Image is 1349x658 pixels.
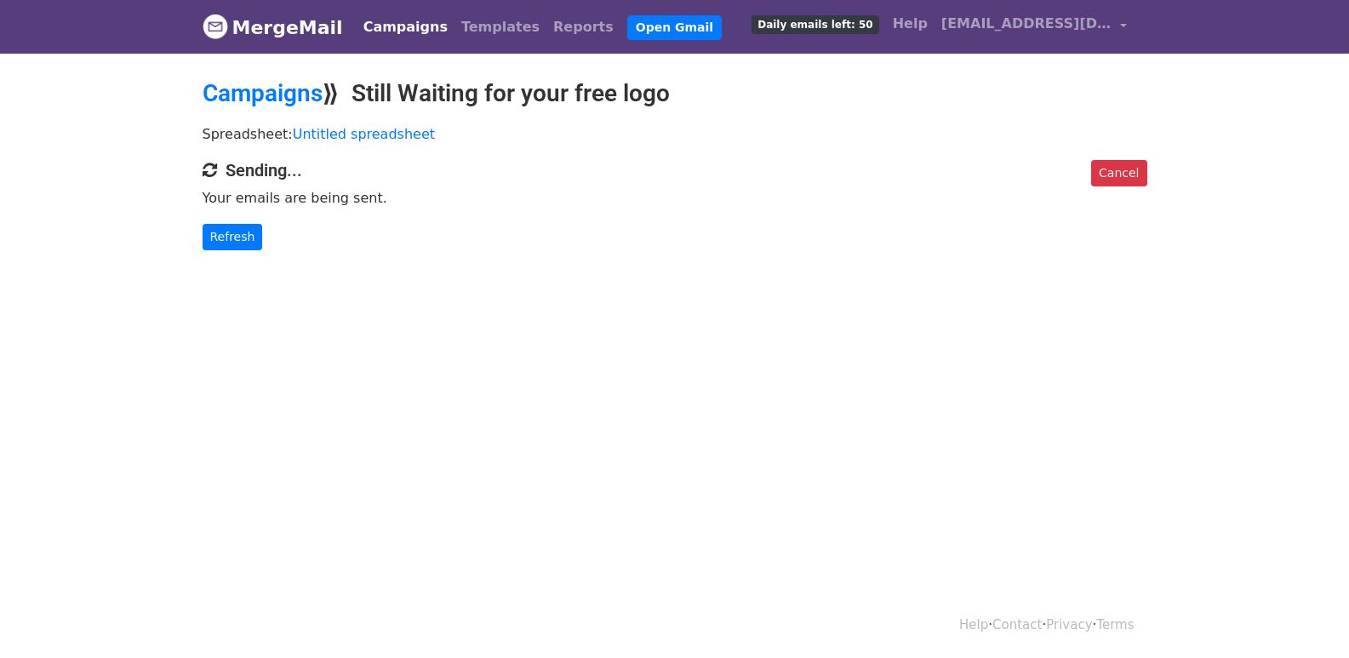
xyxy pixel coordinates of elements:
[203,14,228,39] img: MergeMail logo
[203,224,263,250] a: Refresh
[203,79,1147,108] h2: ⟫ Still Waiting for your free logo
[1096,617,1134,632] a: Terms
[1046,617,1092,632] a: Privacy
[203,79,323,107] a: Campaigns
[745,7,885,41] a: Daily emails left: 50
[454,10,546,44] a: Templates
[357,10,454,44] a: Campaigns
[546,10,620,44] a: Reports
[203,9,343,45] a: MergeMail
[627,15,722,40] a: Open Gmail
[203,125,1147,143] p: Spreadsheet:
[203,160,1147,180] h4: Sending...
[992,617,1042,632] a: Contact
[959,617,988,632] a: Help
[752,15,878,34] span: Daily emails left: 50
[1091,160,1146,186] a: Cancel
[941,14,1112,34] span: [EMAIL_ADDRESS][DOMAIN_NAME]
[935,7,1134,47] a: [EMAIL_ADDRESS][DOMAIN_NAME]
[886,7,935,41] a: Help
[293,126,435,142] a: Untitled spreadsheet
[203,189,1147,207] p: Your emails are being sent.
